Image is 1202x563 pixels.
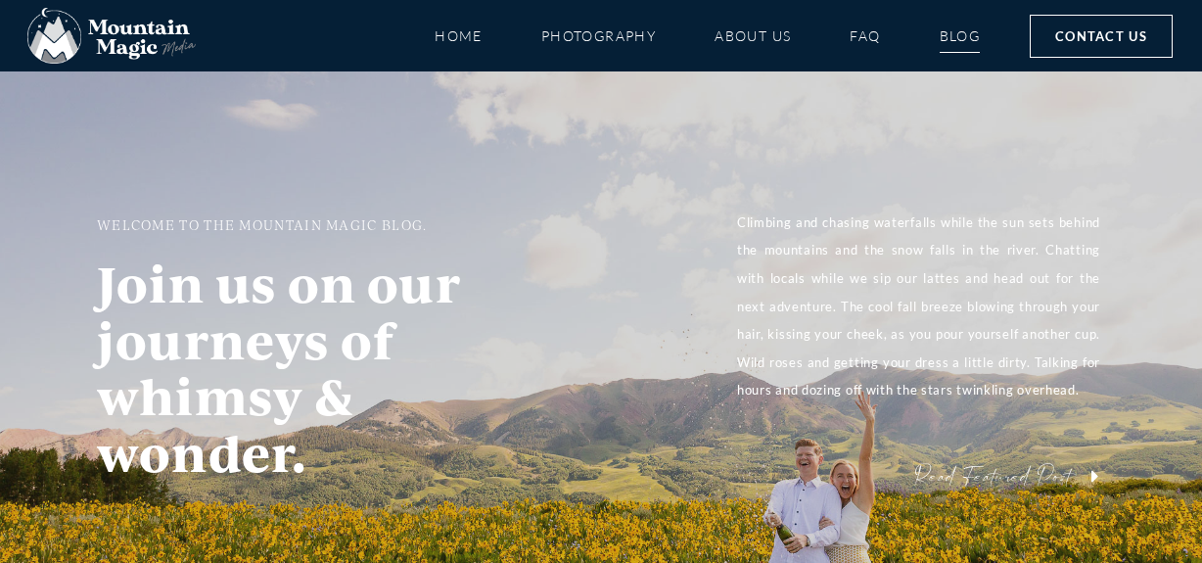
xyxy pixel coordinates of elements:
span: Contact Us [1055,25,1147,47]
a: Contact Us [1030,15,1173,58]
a: About Us [715,19,791,53]
nav: Menu [435,19,981,53]
span: Read Featured Post [915,457,1072,496]
a: Blog [940,19,981,53]
a: Photography [541,19,656,53]
a: Home [435,19,483,53]
p: Climbing and chasing waterfalls while the sun sets behind the mountains and the snow falls in the... [737,209,1100,404]
h2: Join us on our journeys of whimsy & wonder. [97,256,526,481]
h2: WELCOME TO THE MOUNTAIN MAGIC BLOG. [97,213,526,236]
a: FAQ [850,19,880,53]
img: Mountain Magic Media photography logo Crested Butte Photographer [27,8,196,65]
a: Read Featured Post [915,457,1100,497]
